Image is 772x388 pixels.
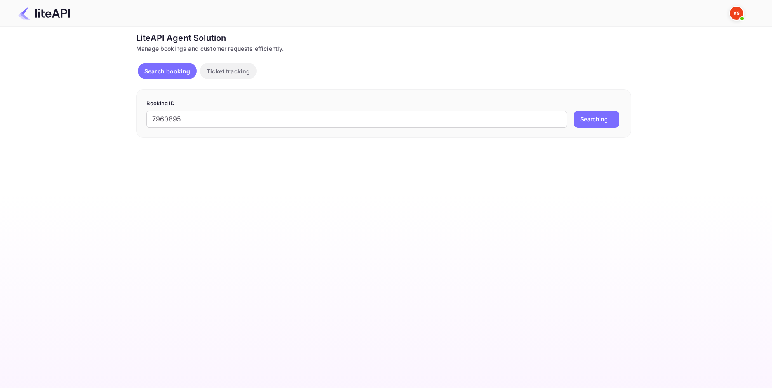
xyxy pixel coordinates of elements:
input: Enter Booking ID (e.g., 63782194) [146,111,567,128]
button: Searching... [574,111,619,128]
p: Booking ID [146,99,621,108]
p: Ticket tracking [207,67,250,76]
p: Search booking [144,67,190,76]
img: LiteAPI Logo [18,7,70,20]
div: LiteAPI Agent Solution [136,32,631,44]
div: Manage bookings and customer requests efficiently. [136,44,631,53]
img: Yandex Support [730,7,743,20]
